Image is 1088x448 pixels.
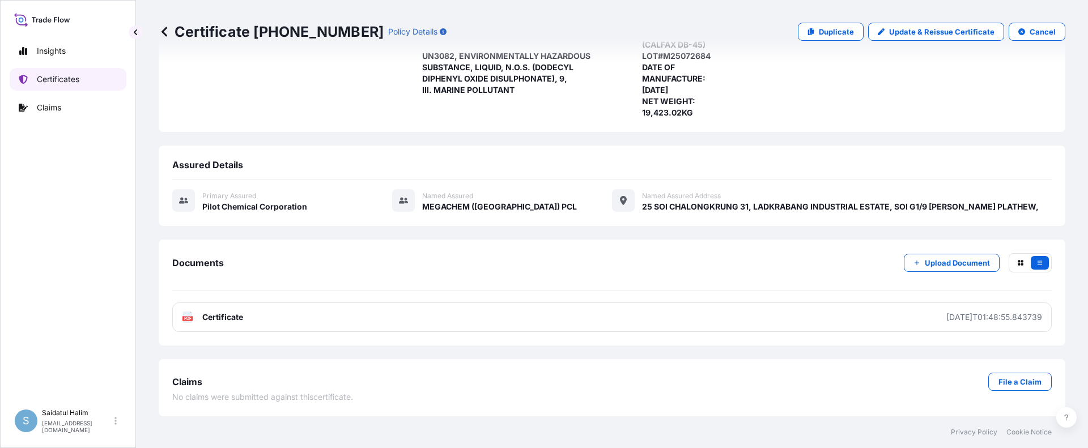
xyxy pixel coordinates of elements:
[37,74,79,85] p: Certificates
[202,201,307,212] span: Pilot Chemical Corporation
[388,26,437,37] p: Policy Details
[925,257,990,268] p: Upload Document
[951,428,997,437] a: Privacy Policy
[998,376,1042,387] p: File a Claim
[159,23,384,41] p: Certificate [PHONE_NUMBER]
[172,376,202,387] span: Claims
[23,415,29,426] span: S
[172,159,243,170] span: Assured Details
[10,40,126,62] a: Insights
[37,45,66,57] p: Insights
[202,191,256,200] span: Primary assured
[868,23,1004,41] a: Update & Reissue Certificate
[172,257,224,268] span: Documents
[904,254,1000,272] button: Upload Document
[37,102,61,113] p: Claims
[422,201,577,212] span: MEGACHEM ([GEOGRAPHIC_DATA]) PCL
[819,26,854,37] p: Duplicate
[10,96,126,119] a: Claims
[42,408,112,417] p: Saidatul Halim
[202,312,243,323] span: Certificate
[1030,26,1056,37] p: Cancel
[1006,428,1052,437] a: Cookie Notice
[184,317,192,321] text: PDF
[988,373,1052,391] a: File a Claim
[946,312,1042,323] div: [DATE]T01:48:55.843739
[642,201,1039,212] span: 25 SOI CHALONGKRUNG 31, LADKRABANG INDUSTRIAL ESTATE, SOI G1/9 [PERSON_NAME] PLATHEW,
[798,23,864,41] a: Duplicate
[422,191,473,200] span: Named Assured
[642,191,721,200] span: Named Assured Address
[1009,23,1065,41] button: Cancel
[172,302,1052,332] a: PDFCertificate[DATE]T01:48:55.843739
[10,68,126,91] a: Certificates
[889,26,994,37] p: Update & Reissue Certificate
[172,391,353,403] span: No claims were submitted against this certificate .
[42,420,112,433] p: [EMAIL_ADDRESS][DOMAIN_NAME]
